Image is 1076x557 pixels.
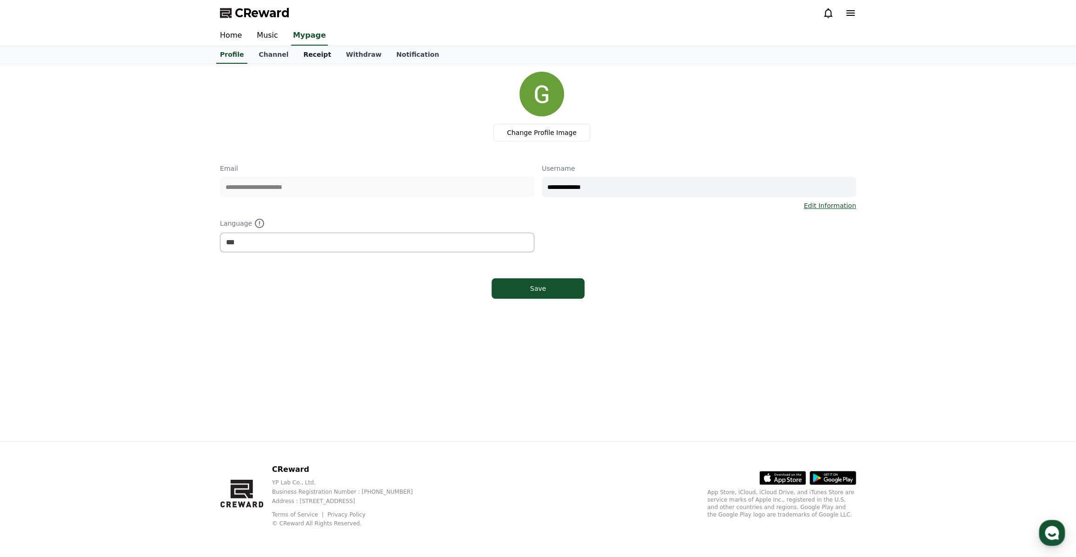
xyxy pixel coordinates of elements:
p: Language [220,218,534,229]
p: YP Lab Co., Ltd. [272,479,428,486]
a: Channel [251,46,296,64]
a: Notification [389,46,446,64]
a: Receipt [296,46,339,64]
p: CReward [272,464,428,475]
span: Settings [138,309,160,316]
a: Privacy Policy [327,511,365,518]
p: App Store, iCloud, iCloud Drive, and iTunes Store are service marks of Apple Inc., registered in ... [707,489,856,518]
span: Messages [77,309,105,317]
img: profile_image [519,72,564,116]
a: Mypage [291,26,328,46]
a: Messages [61,295,120,318]
div: Save [510,284,566,293]
p: Username [542,164,856,173]
span: Home [24,309,40,316]
span: CReward [235,6,290,20]
a: Home [213,26,249,46]
a: CReward [220,6,290,20]
a: Withdraw [339,46,389,64]
a: Profile [216,46,247,64]
p: Email [220,164,534,173]
p: Business Registration Number : [PHONE_NUMBER] [272,488,428,496]
a: Edit Information [804,201,856,210]
p: Address : [STREET_ADDRESS] [272,497,428,505]
a: Music [249,26,286,46]
button: Save [492,278,584,299]
p: © CReward All Rights Reserved. [272,520,428,527]
a: Terms of Service [272,511,325,518]
a: Settings [120,295,179,318]
label: Change Profile Image [493,124,590,141]
a: Home [3,295,61,318]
